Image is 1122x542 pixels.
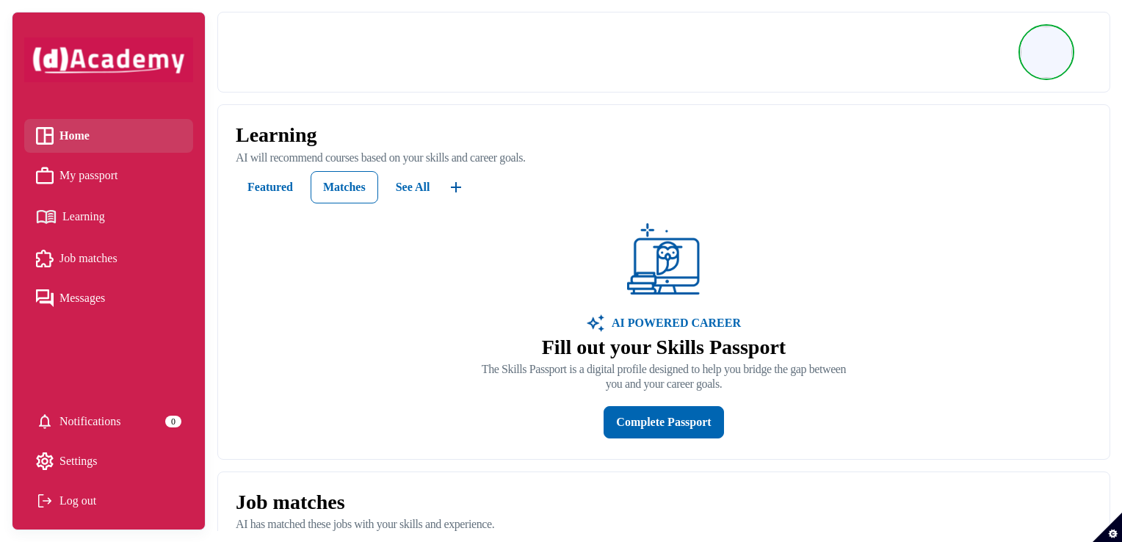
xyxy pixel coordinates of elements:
img: setting [36,452,54,470]
p: Fill out your Skills Passport [482,335,846,360]
img: dAcademy [24,37,193,82]
div: Log out [36,490,181,512]
span: Job matches [59,247,117,270]
span: My passport [59,165,118,187]
img: Job matches icon [36,250,54,267]
img: ... [447,178,465,196]
p: AI has matched these jobs with your skills and experience. [236,517,1092,532]
p: Job matches [236,490,1092,515]
img: image [587,314,604,332]
img: Home icon [36,127,54,145]
span: Notifications [59,411,121,433]
a: Job matches iconJob matches [36,247,181,270]
img: ... [627,223,701,297]
span: Home [59,125,90,147]
div: Complete Passport [616,412,711,433]
img: Log out [36,492,54,510]
span: Learning [62,206,105,228]
div: 0 [165,416,181,427]
p: The Skills Passport is a digital profile designed to help you bridge the gap between you and your... [482,362,846,391]
img: Profile [1021,26,1072,78]
button: Featured [236,171,305,203]
p: Learning [236,123,1092,148]
a: Messages iconMessages [36,287,181,309]
span: Messages [59,287,105,309]
span: Settings [59,450,98,472]
img: Learning icon [36,204,57,230]
img: My passport icon [36,167,54,184]
button: Matches [311,171,378,203]
button: Complete Passport [604,406,723,438]
img: Messages icon [36,289,54,307]
a: Home iconHome [36,125,181,147]
p: AI POWERED CAREER [604,314,741,332]
button: See All [384,171,442,203]
button: Set cookie preferences [1093,513,1122,542]
div: Matches [323,177,366,198]
a: My passport iconMy passport [36,165,181,187]
div: See All [396,177,430,198]
a: Learning iconLearning [36,204,181,230]
div: Featured [247,177,293,198]
img: setting [36,413,54,430]
p: AI will recommend courses based on your skills and career goals. [236,151,1092,165]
